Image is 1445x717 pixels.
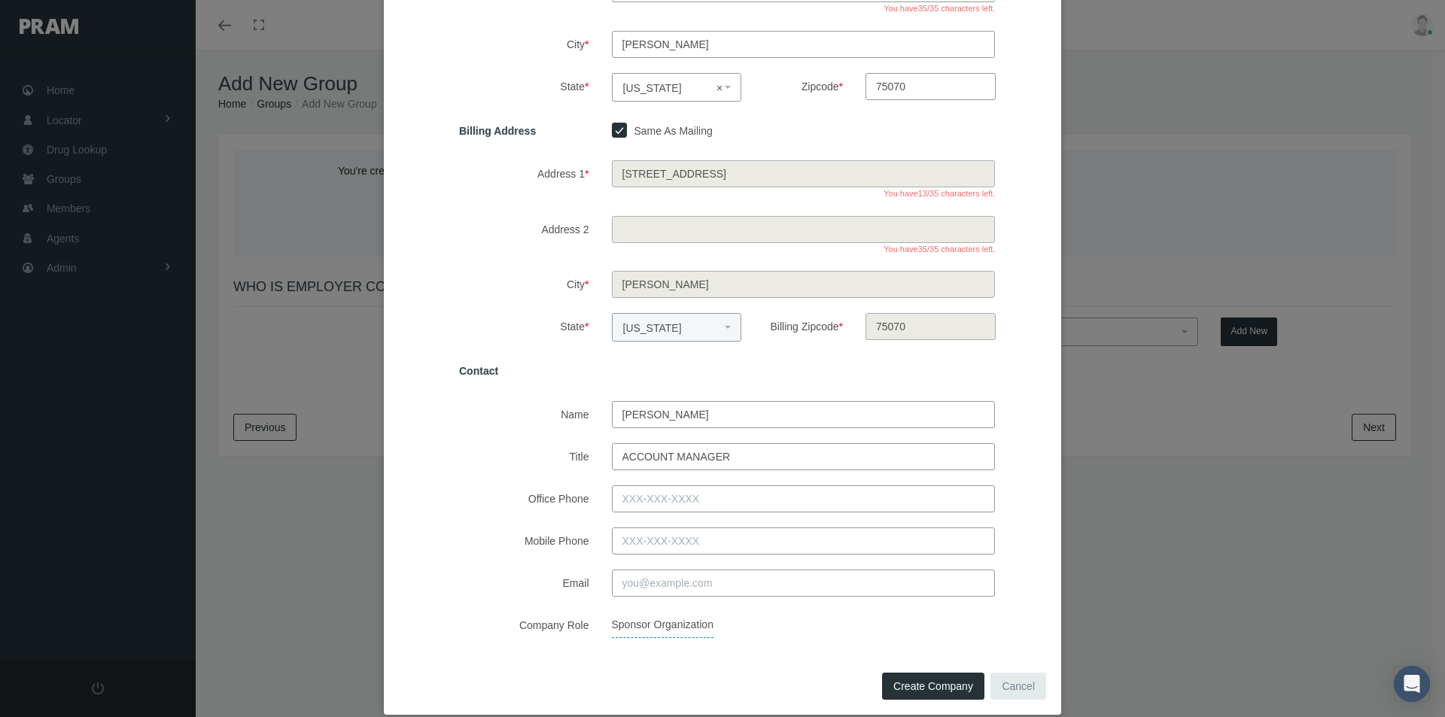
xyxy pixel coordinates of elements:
[753,313,854,342] label: Billing Zipcode
[918,4,927,13] span: 35
[612,313,742,342] span: Texas
[884,243,995,256] p: You have /35 characters left.
[884,187,995,200] p: You have /35 characters left.
[1394,666,1430,702] div: Open Intercom Messenger
[448,443,601,470] label: Title
[753,73,854,102] label: Zipcode
[918,189,927,198] span: 13
[612,527,996,554] input: XXX-XXX-XXXX
[612,485,996,512] input: XXX-XXX-XXXX
[990,673,1046,700] button: Cancel
[716,78,728,98] span: ×
[448,570,601,597] label: Email
[448,485,601,512] label: Office Phone
[448,401,601,428] label: Name
[448,612,601,638] label: Company Role
[612,570,996,597] input: you@example.com
[882,673,984,700] button: Create Company
[448,527,601,554] label: Mobile Phone
[627,123,713,139] label: Same As Mailing
[884,2,995,15] p: You have /35 characters left.
[612,73,742,102] span: Texas
[448,31,601,58] label: City
[623,318,722,338] span: Texas
[448,73,601,102] label: State
[623,78,722,98] span: Texas
[893,680,973,692] span: Create Company
[448,216,601,256] label: Address 2
[448,271,601,298] label: City
[448,365,601,378] h5: Contact
[612,612,713,638] span: Sponsor Organization
[918,245,927,254] span: 35
[448,313,601,342] label: State
[448,125,601,138] h5: Billing Address
[448,160,601,200] label: Address 1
